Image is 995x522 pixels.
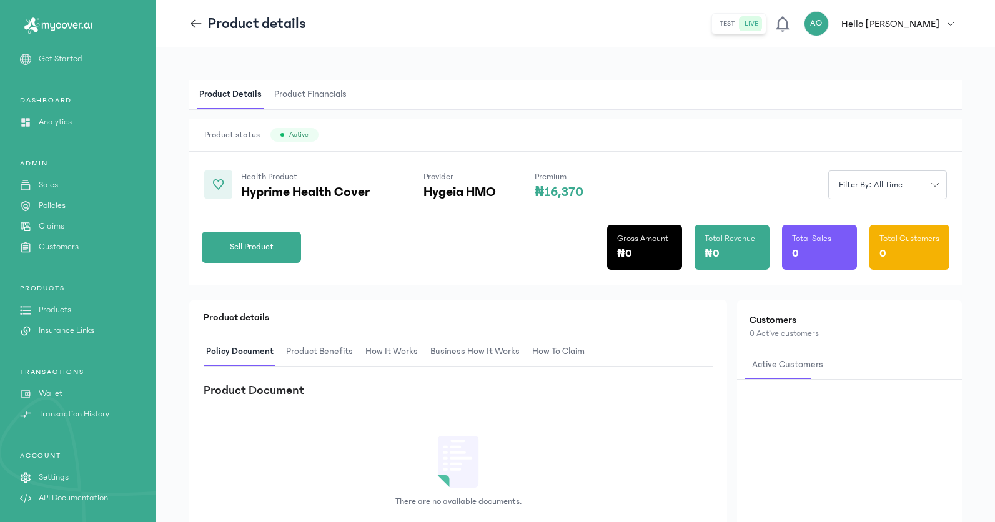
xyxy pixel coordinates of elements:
p: There are no available documents. [395,495,522,508]
span: How to claim [530,337,587,367]
span: How It Works [363,337,420,367]
span: Active [289,130,309,140]
button: Active customers [750,350,833,380]
p: Product details [204,310,713,325]
button: How to claim [530,337,595,367]
button: Product Benefits [284,337,363,367]
button: Business How It Works [428,337,530,367]
span: Product status [204,129,260,141]
span: Product Financials [272,80,349,109]
span: Product Benefits [284,337,355,367]
p: Wallet [39,387,62,400]
button: Policy Document [204,337,284,367]
span: Policy Document [204,337,276,367]
p: Total Customers [879,232,939,245]
p: Hygeia HMO [423,185,496,200]
p: Total Revenue [705,232,755,245]
p: Products [39,303,71,317]
p: Get Started [39,52,82,66]
p: ₦0 [705,245,720,262]
p: 0 [879,245,886,262]
p: Gross Amount [617,232,668,245]
span: Sell Product [230,240,274,254]
p: ₦0 [617,245,632,262]
p: Total Sales [792,232,831,245]
button: Product Financials [272,80,357,109]
span: Premium [535,172,567,182]
button: test [715,16,740,31]
span: Active customers [750,350,826,380]
p: 0 [792,245,799,262]
p: Customers [39,240,79,254]
span: Filter by: all time [831,179,910,192]
button: How It Works [363,337,428,367]
button: Sell Product [202,232,301,263]
span: Business How It Works [428,337,522,367]
button: AOHello [PERSON_NAME] [804,11,962,36]
h3: Product Document [204,382,304,399]
p: ₦16,370 [535,185,583,200]
p: Transaction History [39,408,109,421]
p: Sales [39,179,58,192]
div: AO [804,11,829,36]
p: Insurance Links [39,324,94,337]
button: Filter by: all time [828,170,947,199]
span: Provider [423,172,453,182]
p: Policies [39,199,66,212]
p: Analytics [39,116,72,129]
p: API Documentation [39,491,108,505]
p: Hyprime Health Cover [241,185,385,200]
p: Hello [PERSON_NAME] [841,16,939,31]
p: Product details [208,14,306,34]
p: Claims [39,220,64,233]
button: live [740,16,763,31]
span: Health Product [241,172,297,182]
h2: Customers [750,312,949,327]
span: Product Details [197,80,264,109]
p: Settings [39,471,69,484]
button: Product Details [197,80,272,109]
p: 0 Active customers [750,327,949,340]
